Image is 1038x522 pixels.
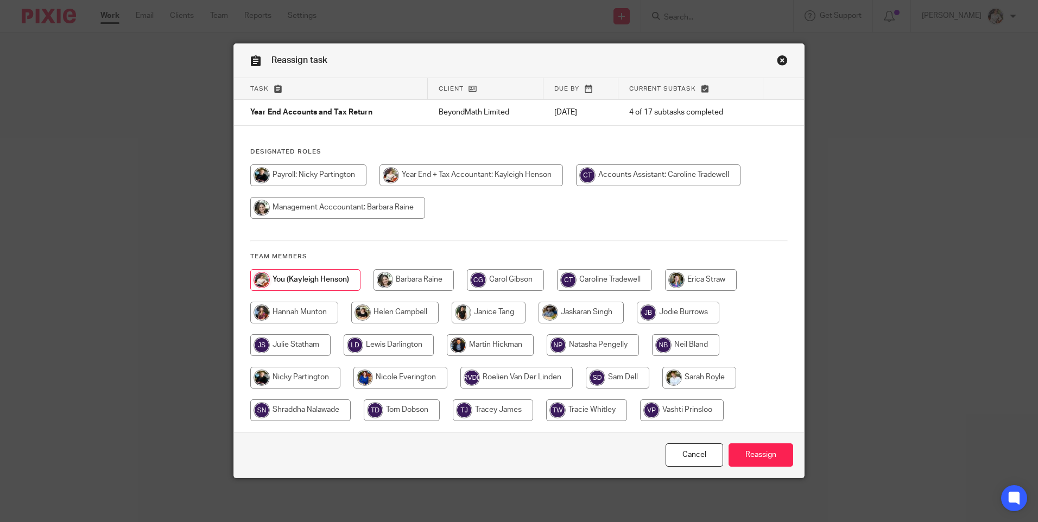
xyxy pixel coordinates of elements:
p: BeyondMath Limited [439,107,533,118]
span: Year End Accounts and Tax Return [250,109,372,117]
span: Client [439,86,464,92]
input: Reassign [729,443,793,467]
span: Due by [554,86,579,92]
a: Close this dialog window [666,443,723,467]
span: Task [250,86,269,92]
h4: Designated Roles [250,148,788,156]
p: [DATE] [554,107,607,118]
td: 4 of 17 subtasks completed [618,100,763,126]
span: Current subtask [629,86,696,92]
a: Close this dialog window [777,55,788,69]
span: Reassign task [271,56,327,65]
h4: Team members [250,252,788,261]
